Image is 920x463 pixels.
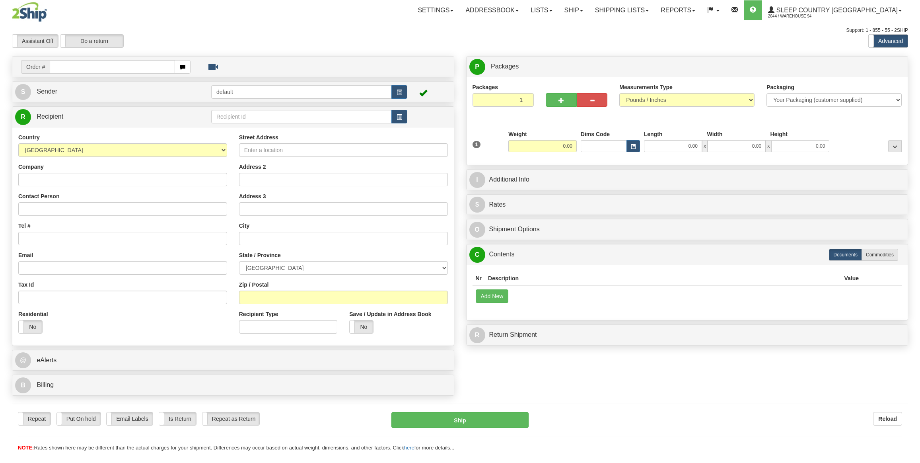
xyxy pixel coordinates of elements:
[37,357,56,363] span: eAlerts
[15,84,211,100] a: S Sender
[412,0,459,20] a: Settings
[18,310,48,318] label: Residential
[469,221,905,238] a: OShipment Options
[770,130,788,138] label: Height
[15,377,451,393] a: B Billing
[485,271,841,286] th: Description
[869,35,908,47] label: Advanced
[15,109,189,125] a: R Recipient
[239,192,266,200] label: Address 3
[902,191,919,272] iframe: chat widget
[239,310,278,318] label: Recipient Type
[766,83,794,91] label: Packaging
[57,412,101,425] label: Put On hold
[473,83,498,91] label: Packages
[459,0,525,20] a: Addressbook
[473,141,481,148] span: 1
[350,320,373,333] label: No
[391,412,529,428] button: Ship
[525,0,558,20] a: Lists
[239,222,249,230] label: City
[107,412,153,425] label: Email Labels
[15,352,31,368] span: @
[469,197,485,213] span: $
[18,281,34,289] label: Tax Id
[888,140,902,152] div: ...
[476,289,509,303] button: Add New
[18,445,34,451] span: NOTE:
[469,197,905,213] a: $Rates
[211,85,392,99] input: Sender Id
[159,412,196,425] label: Is Return
[469,327,485,343] span: R
[655,0,701,20] a: Reports
[18,222,31,230] label: Tel #
[469,327,905,343] a: RReturn Shipment
[239,143,448,157] input: Enter a location
[211,110,392,123] input: Recipient Id
[18,251,33,259] label: Email
[18,192,59,200] label: Contact Person
[469,247,485,263] span: C
[762,0,908,20] a: Sleep Country [GEOGRAPHIC_DATA] 2044 / Warehouse 94
[37,88,57,95] span: Sender
[239,163,266,171] label: Address 2
[15,109,31,125] span: R
[619,83,673,91] label: Measurements Type
[15,377,31,393] span: B
[707,130,723,138] label: Width
[12,444,908,452] div: Rates shown here may be different than the actual charges for your shipment. Differences may occu...
[469,172,485,188] span: I
[469,59,905,75] a: P Packages
[508,130,527,138] label: Weight
[768,12,828,20] span: 2044 / Warehouse 94
[862,249,898,261] label: Commodities
[18,133,40,141] label: Country
[469,246,905,263] a: CContents
[202,412,259,425] label: Repeat as Return
[12,2,47,22] img: logo2044.jpg
[18,412,51,425] label: Repeat
[469,172,905,188] a: IAdditional Info
[702,140,708,152] span: x
[878,416,897,422] b: Reload
[841,271,862,286] th: Value
[404,445,414,451] a: here
[18,163,44,171] label: Company
[239,251,281,259] label: State / Province
[21,60,50,74] span: Order #
[558,0,589,20] a: Ship
[589,0,655,20] a: Shipping lists
[473,271,485,286] th: Nr
[491,63,519,70] span: Packages
[19,320,42,333] label: No
[349,310,431,318] label: Save / Update in Address Book
[239,133,278,141] label: Street Address
[37,113,63,120] span: Recipient
[766,140,771,152] span: x
[829,249,862,261] label: Documents
[15,84,31,100] span: S
[873,412,902,426] button: Reload
[469,222,485,238] span: O
[644,130,663,138] label: Length
[60,35,123,47] label: Do a return
[774,7,898,14] span: Sleep Country [GEOGRAPHIC_DATA]
[581,130,610,138] label: Dims Code
[12,27,908,34] div: Support: 1 - 855 - 55 - 2SHIP
[469,59,485,75] span: P
[37,381,54,388] span: Billing
[239,281,269,289] label: Zip / Postal
[12,35,58,47] label: Assistant Off
[15,352,451,369] a: @ eAlerts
